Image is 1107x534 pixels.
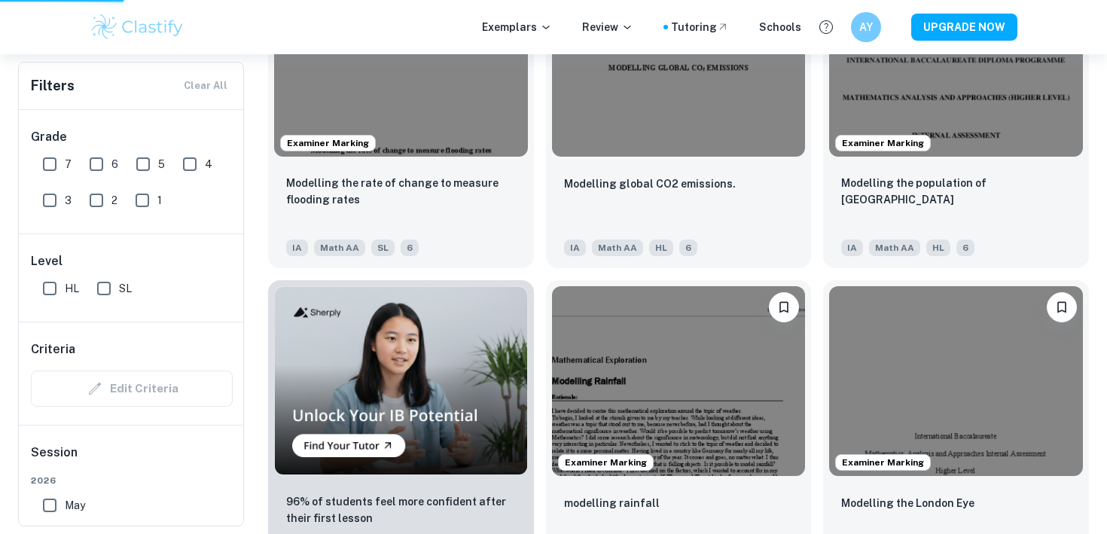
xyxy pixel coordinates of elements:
[274,286,528,475] img: Thumbnail
[956,240,974,256] span: 6
[31,128,233,146] h6: Grade
[158,156,165,172] span: 5
[371,240,395,256] span: SL
[286,493,516,526] p: 96% of students feel more confident after their first lesson
[926,240,950,256] span: HL
[559,456,653,469] span: Examiner Marking
[649,240,673,256] span: HL
[869,240,920,256] span: Math AA
[911,14,1017,41] button: UPGRADE NOW
[482,19,552,35] p: Exemplars
[836,456,930,469] span: Examiner Marking
[31,371,233,407] div: Criteria filters are unavailable when searching by topic
[31,474,233,487] span: 2026
[564,495,660,511] p: modelling rainfall
[65,156,72,172] span: 7
[841,240,863,256] span: IA
[119,280,132,297] span: SL
[111,192,117,209] span: 2
[671,19,729,35] a: Tutoring
[90,12,185,42] img: Clastify logo
[31,75,75,96] h6: Filters
[564,240,586,256] span: IA
[31,444,233,474] h6: Session
[769,292,799,322] button: Bookmark
[111,156,118,172] span: 6
[281,136,375,150] span: Examiner Marking
[829,286,1083,476] img: Math AA IA example thumbnail: Modelling the London Eye
[582,19,633,35] p: Review
[813,14,839,40] button: Help and Feedback
[836,136,930,150] span: Examiner Marking
[65,280,79,297] span: HL
[592,240,643,256] span: Math AA
[65,192,72,209] span: 3
[841,175,1071,208] p: Modelling the population of Singapore
[759,19,801,35] a: Schools
[205,156,212,172] span: 4
[31,252,233,270] h6: Level
[858,19,875,35] h6: AY
[564,175,736,192] p: Modelling global CO2 emissions.
[157,192,162,209] span: 1
[314,240,365,256] span: Math AA
[851,12,881,42] button: AY
[841,495,974,511] p: Modelling the London Eye
[679,240,697,256] span: 6
[286,175,516,208] p: Modelling the rate of change to measure flooding rates
[286,240,308,256] span: IA
[1047,292,1077,322] button: Bookmark
[552,286,806,476] img: Math AA IA example thumbnail: modelling rainfall
[65,497,85,514] span: May
[401,240,419,256] span: 6
[31,340,75,359] h6: Criteria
